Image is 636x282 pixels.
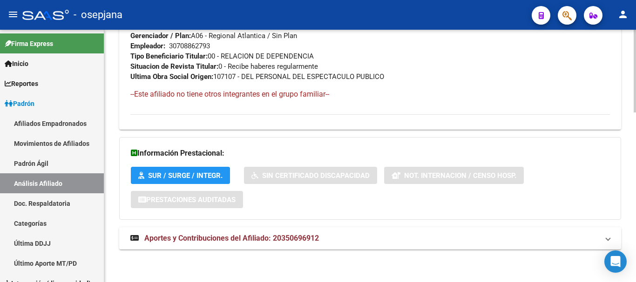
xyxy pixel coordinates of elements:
[130,62,218,71] strong: Situacion de Revista Titular:
[262,171,370,180] span: Sin Certificado Discapacidad
[384,167,524,184] button: Not. Internacion / Censo Hosp.
[244,167,377,184] button: Sin Certificado Discapacidad
[130,89,610,99] h4: --Este afiliado no tiene otros integrantes en el grupo familiar--
[131,147,609,160] h3: Información Prestacional:
[146,196,236,204] span: Prestaciones Auditadas
[5,79,38,89] span: Reportes
[7,9,19,20] mat-icon: menu
[130,42,165,50] strong: Empleador:
[617,9,629,20] mat-icon: person
[169,41,210,51] div: 30708862793
[5,39,53,49] span: Firma Express
[131,191,243,208] button: Prestaciones Auditadas
[130,72,213,81] strong: Ultima Obra Social Origen:
[74,5,122,25] span: - osepjana
[404,171,516,180] span: Not. Internacion / Censo Hosp.
[119,227,621,249] mat-expansion-panel-header: Aportes y Contribuciones del Afiliado: 20350696912
[148,171,223,180] span: SUR / SURGE / INTEGR.
[130,32,297,40] span: A06 - Regional Atlantica / Sin Plan
[5,59,28,69] span: Inicio
[131,167,230,184] button: SUR / SURGE / INTEGR.
[5,98,34,109] span: Padrón
[130,52,208,60] strong: Tipo Beneficiario Titular:
[604,250,627,273] div: Open Intercom Messenger
[144,234,319,243] span: Aportes y Contribuciones del Afiliado: 20350696912
[130,72,384,81] span: 107107 - DEL PERSONAL DEL ESPECTACULO PUBLICO
[130,52,314,60] span: 00 - RELACION DE DEPENDENCIA
[130,32,191,40] strong: Gerenciador / Plan:
[130,62,318,71] span: 0 - Recibe haberes regularmente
